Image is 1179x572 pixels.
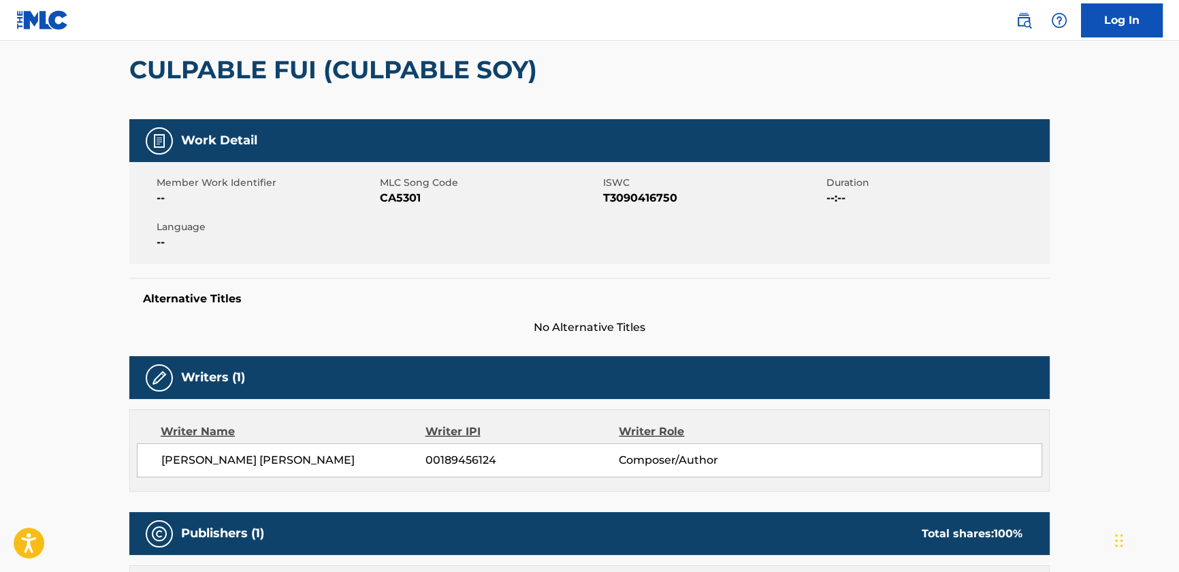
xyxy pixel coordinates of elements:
[425,424,619,440] div: Writer IPI
[181,370,245,385] h5: Writers (1)
[1016,12,1032,29] img: search
[380,190,600,206] span: CA5301
[994,527,1022,540] span: 100 %
[1046,7,1073,34] div: Help
[151,133,167,149] img: Work Detail
[143,292,1036,306] h5: Alternative Titles
[826,190,1046,206] span: --:--
[129,319,1050,336] span: No Alternative Titles
[619,424,795,440] div: Writer Role
[151,526,167,542] img: Publishers
[161,452,425,468] span: [PERSON_NAME] [PERSON_NAME]
[1010,7,1037,34] a: Public Search
[425,452,619,468] span: 00189456124
[157,176,376,190] span: Member Work Identifier
[181,133,257,148] h5: Work Detail
[1051,12,1067,29] img: help
[157,234,376,251] span: --
[157,190,376,206] span: --
[157,220,376,234] span: Language
[129,54,544,85] h2: CULPABLE FUI (CULPABLE SOY)
[1081,3,1163,37] a: Log In
[16,10,69,30] img: MLC Logo
[603,190,823,206] span: T3090416750
[380,176,600,190] span: MLC Song Code
[151,370,167,386] img: Writers
[922,526,1022,542] div: Total shares:
[826,176,1046,190] span: Duration
[161,424,425,440] div: Writer Name
[181,526,264,541] h5: Publishers (1)
[1111,507,1179,572] iframe: Chat Widget
[603,176,823,190] span: ISWC
[1115,520,1123,561] div: Drag
[619,452,795,468] span: Composer/Author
